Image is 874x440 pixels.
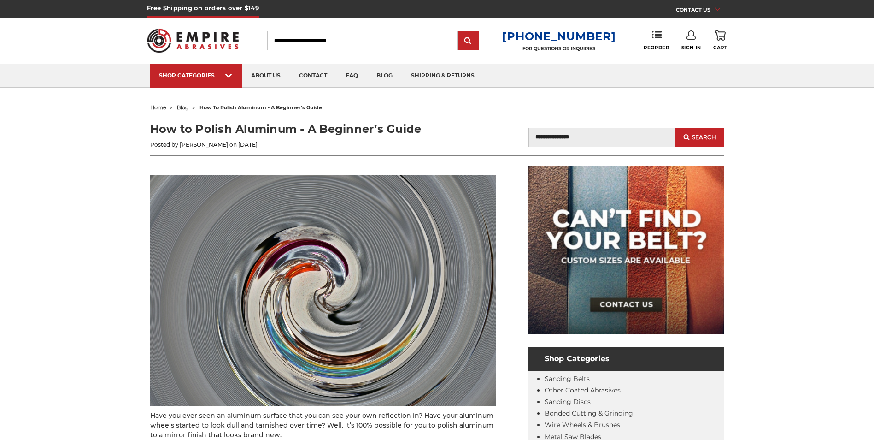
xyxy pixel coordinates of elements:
[150,121,437,137] h1: How to Polish Aluminum - A Beginner’s Guide
[150,411,496,440] p: Have you ever seen an aluminum surface that you can see your own reflection in? Have your aluminu...
[692,134,716,141] span: Search
[644,30,669,50] a: Reorder
[242,64,290,88] a: about us
[159,72,233,79] div: SHOP CATEGORIES
[150,175,496,406] img: How to Polish Aluminum - A Beginner’s Guide
[545,375,590,383] a: Sanding Belts
[367,64,402,88] a: blog
[676,5,727,18] a: CONTACT US
[545,386,621,394] a: Other Coated Abrasives
[336,64,367,88] a: faq
[528,166,724,334] img: promo banner for custom belts.
[713,30,727,51] a: Cart
[402,64,484,88] a: shipping & returns
[644,45,669,51] span: Reorder
[502,46,616,52] p: FOR QUESTIONS OR INQUIRIES
[459,32,477,50] input: Submit
[150,104,166,111] a: home
[502,30,616,43] a: [PHONE_NUMBER]
[199,104,322,111] span: how to polish aluminum - a beginner’s guide
[545,409,633,417] a: Bonded Cutting & Grinding
[675,128,724,147] button: Search
[681,45,701,51] span: Sign In
[545,398,591,406] a: Sanding Discs
[528,347,724,371] h4: Shop Categories
[150,141,437,149] p: Posted by [PERSON_NAME] on [DATE]
[147,23,239,59] img: Empire Abrasives
[713,45,727,51] span: Cart
[177,104,189,111] a: blog
[290,64,336,88] a: contact
[545,421,620,429] a: Wire Wheels & Brushes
